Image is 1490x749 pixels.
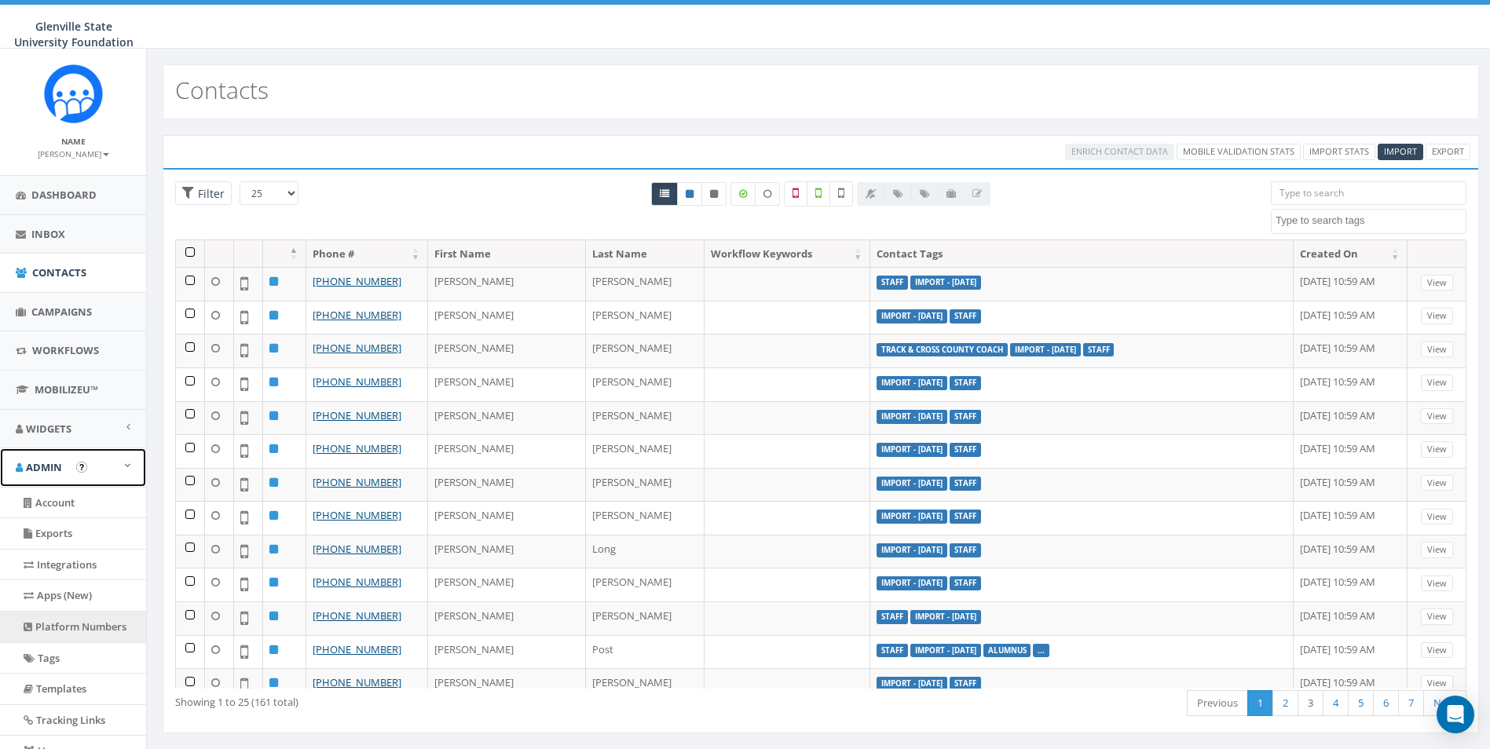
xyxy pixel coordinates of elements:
td: [PERSON_NAME] [586,668,705,702]
span: CSV files only [1384,145,1417,157]
span: Advance Filter [175,181,232,206]
td: [PERSON_NAME] [586,501,705,535]
label: Staff [877,644,908,658]
small: Name [61,136,86,147]
th: Workflow Keywords: activate to sort column ascending [705,240,870,268]
div: Showing 1 to 25 (161 total) [175,689,700,710]
label: Staff [1083,343,1115,357]
span: Dashboard [31,188,97,202]
a: 1 [1247,690,1273,716]
td: [PERSON_NAME] [586,434,705,468]
a: 3 [1298,690,1323,716]
td: [PERSON_NAME] [428,468,586,502]
a: Previous [1187,690,1248,716]
a: [PHONE_NUMBER] [313,642,401,656]
td: Long [586,535,705,568]
a: [PHONE_NUMBER] [313,608,401,623]
label: Not a Mobile [784,181,807,206]
th: Contact Tags [870,240,1294,268]
a: [PHONE_NUMBER] [313,274,401,288]
a: View [1421,642,1453,659]
a: 2 [1272,690,1298,716]
label: Import - [DATE] [877,443,947,457]
label: Staff [950,677,981,691]
a: Import [1378,144,1423,160]
label: Validated [807,181,830,206]
label: Staff [950,576,981,590]
a: Mobile Validation Stats [1177,144,1301,160]
label: Staff [950,477,981,491]
label: Import - [DATE] [877,410,947,424]
a: View [1421,441,1453,458]
label: Import - [DATE] [877,309,947,323]
th: First Name [428,240,586,268]
span: Workflows [32,343,99,357]
a: View [1421,374,1453,391]
td: [PERSON_NAME] [586,334,705,367]
label: Import - [DATE] [877,677,947,691]
td: [DATE] 10:59 AM [1294,601,1408,635]
a: Opted Out [701,182,727,206]
a: [PHONE_NUMBER] [313,341,401,355]
label: Import - [DATE] [877,510,947,524]
label: Import - [DATE] [877,376,947,390]
span: MobilizeU™ [35,382,98,396]
label: Staff [950,510,981,524]
a: [PHONE_NUMBER] [313,475,401,489]
a: View [1421,542,1453,558]
a: [PERSON_NAME] [38,146,109,160]
td: [PERSON_NAME] [586,367,705,401]
a: Export [1426,144,1470,160]
a: [PHONE_NUMBER] [313,575,401,589]
span: Glenville State University Foundation [14,19,134,49]
td: [PERSON_NAME] [428,635,586,669]
td: [PERSON_NAME] [586,301,705,334]
a: Import Stats [1303,144,1375,160]
td: [DATE] 10:59 AM [1294,635,1408,669]
td: [PERSON_NAME] [586,568,705,601]
td: [DATE] 10:59 AM [1294,501,1408,535]
td: [PERSON_NAME] [428,535,586,568]
td: [PERSON_NAME] [428,601,586,635]
a: View [1421,308,1453,324]
td: [PERSON_NAME] [586,401,705,435]
a: [PHONE_NUMBER] [313,508,401,522]
a: [PHONE_NUMBER] [313,542,401,556]
label: Import - [DATE] [877,543,947,557]
span: Campaigns [31,305,92,319]
a: [PHONE_NUMBER] [313,374,401,389]
a: 6 [1373,690,1399,716]
span: Inbox [31,227,65,241]
input: Type to search [1271,181,1466,205]
a: Active [677,182,702,206]
a: View [1421,342,1453,358]
span: Import [1384,145,1417,157]
a: 5 [1348,690,1374,716]
a: View [1421,608,1453,625]
label: Staff [877,276,908,290]
a: [PHONE_NUMBER] [313,441,401,455]
span: Contacts [32,265,86,280]
td: [DATE] 10:59 AM [1294,468,1408,502]
label: Staff [950,376,981,390]
div: Open Intercom Messenger [1437,696,1474,733]
label: Staff [950,443,981,457]
td: [DATE] 10:59 AM [1294,668,1408,702]
label: Import - [DATE] [910,276,981,290]
button: Open In-App Guide [76,462,87,473]
label: Staff [950,543,981,557]
td: [DATE] 10:59 AM [1294,267,1408,301]
td: [PERSON_NAME] [428,401,586,435]
a: Next [1423,690,1466,716]
textarea: Search [1276,214,1466,228]
span: Widgets [26,422,71,436]
td: [DATE] 10:59 AM [1294,535,1408,568]
td: [DATE] 10:59 AM [1294,334,1408,367]
td: [PERSON_NAME] [586,468,705,502]
a: View [1421,475,1453,491]
a: ... [1038,645,1045,656]
td: [PERSON_NAME] [428,267,586,301]
td: [DATE] 10:59 AM [1294,367,1408,401]
td: [DATE] 10:59 AM [1294,301,1408,334]
img: Rally_Corp_Icon.png [44,64,103,123]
